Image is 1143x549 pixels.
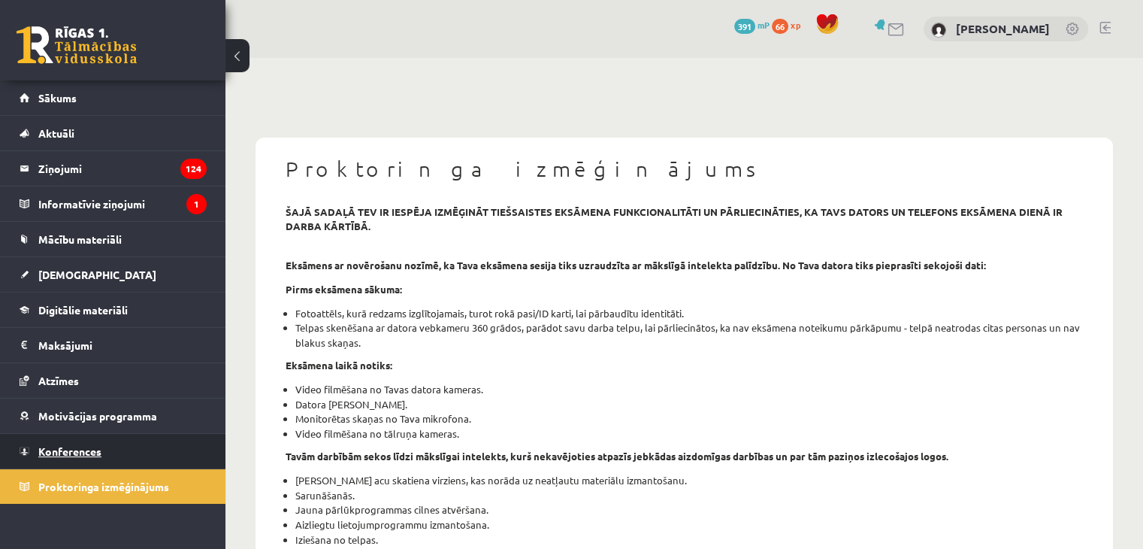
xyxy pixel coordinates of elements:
[295,397,1083,412] li: Datora [PERSON_NAME].
[295,426,1083,441] li: Video filmēšana no tālruņa kameras.
[20,116,207,150] a: Aktuāli
[286,205,1063,233] strong: šajā sadaļā tev ir iespēja izmēģināt tiešsaistes eksāmena funkcionalitāti un pārliecināties, ka t...
[286,156,1083,182] h1: Proktoringa izmēģinājums
[38,126,74,140] span: Aktuāli
[17,26,137,64] a: Rīgas 1. Tālmācības vidusskola
[757,19,770,31] span: mP
[791,19,800,31] span: xp
[180,159,207,179] i: 124
[772,19,788,34] span: 66
[38,303,128,317] span: Digitālie materiāli
[295,411,1083,426] li: Monitorētas skaņas no Tava mikrofona.
[38,444,101,458] span: Konferences
[38,91,77,105] span: Sākums
[38,328,207,362] legend: Maksājumi
[38,232,122,246] span: Mācību materiāli
[20,434,207,469] a: Konferences
[20,257,207,292] a: [DEMOGRAPHIC_DATA]
[772,19,808,31] a: 66 xp
[186,194,207,214] i: 1
[20,293,207,327] a: Digitālie materiāli
[38,151,207,186] legend: Ziņojumi
[286,359,392,372] strong: Eksāmena laikā notiks:
[38,268,156,281] span: [DEMOGRAPHIC_DATA]
[295,502,1083,517] li: Jauna pārlūkprogrammas cilnes atvēršana.
[38,480,169,493] span: Proktoringa izmēģinājums
[20,187,207,221] a: Informatīvie ziņojumi1
[295,320,1083,350] li: Telpas skenēšana ar datora vebkameru 360 grādos, parādot savu darba telpu, lai pārliecinātos, ka ...
[20,80,207,115] a: Sākums
[295,488,1083,503] li: Sarunāšanās.
[295,517,1083,532] li: Aizliegtu lietojumprogrammu izmantošana.
[734,19,770,31] a: 391 mP
[20,363,207,398] a: Atzīmes
[295,473,1083,488] li: [PERSON_NAME] acu skatiena virziens, kas norāda uz neatļautu materiālu izmantošanu.
[38,374,79,387] span: Atzīmes
[38,409,157,423] span: Motivācijas programma
[295,382,1083,397] li: Video filmēšana no Tavas datora kameras.
[295,532,1083,547] li: Iziešana no telpas.
[20,222,207,256] a: Mācību materiāli
[20,399,207,433] a: Motivācijas programma
[931,23,946,38] img: Jana Anna Kārkliņa
[956,21,1050,36] a: [PERSON_NAME]
[20,151,207,186] a: Ziņojumi124
[20,469,207,504] a: Proktoringa izmēģinājums
[295,306,1083,321] li: Fotoattēls, kurā redzams izglītojamais, turot rokā pasi/ID karti, lai pārbaudītu identitāti.
[286,283,402,296] strong: Pirms eksāmena sākuma:
[286,259,986,271] strong: Eksāmens ar novērošanu nozīmē, ka Tava eksāmena sesija tiks uzraudzīta ar mākslīgā intelekta palī...
[38,187,207,221] legend: Informatīvie ziņojumi
[20,328,207,362] a: Maksājumi
[286,450,948,463] strong: Tavām darbībām sekos līdzi mākslīgai intelekts, kurš nekavējoties atpazīs jebkādas aizdomīgas dar...
[734,19,755,34] span: 391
